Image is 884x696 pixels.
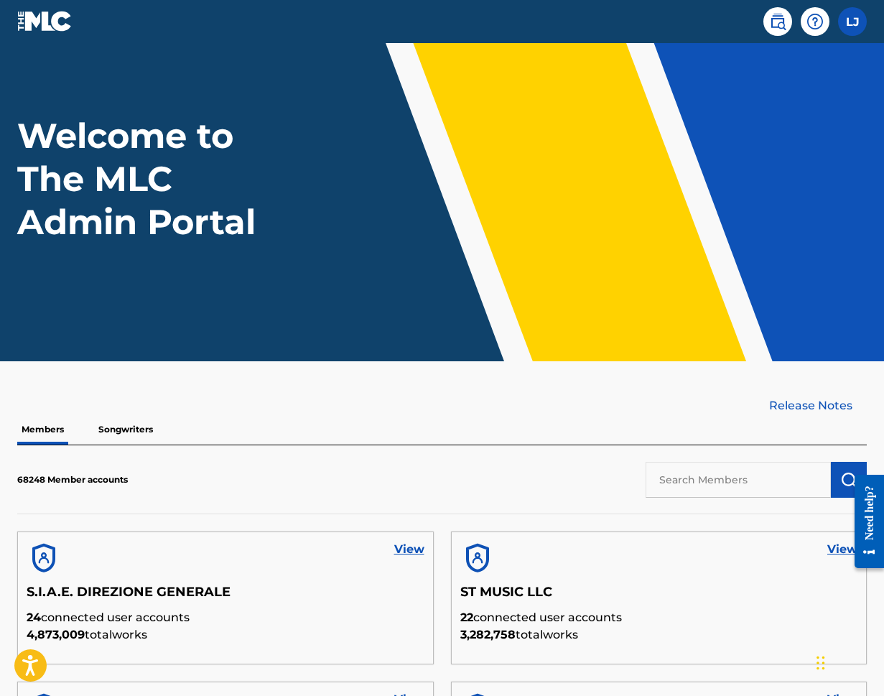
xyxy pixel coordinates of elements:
iframe: Chat Widget [812,627,884,696]
div: Help [801,7,829,36]
img: account [27,541,61,575]
iframe: Resource Center [844,464,884,580]
p: 68248 Member accounts [17,473,128,486]
p: connected user accounts [27,609,424,626]
h1: Welcome to The MLC Admin Portal [17,114,286,243]
img: Search Works [840,471,857,488]
a: Public Search [763,7,792,36]
img: help [806,13,824,30]
span: 3,282,758 [460,628,516,641]
div: User Menu [838,7,867,36]
h5: ST MUSIC LLC [460,584,858,609]
p: total works [460,626,858,644]
a: View [394,541,424,558]
span: 4,873,009 [27,628,85,641]
p: connected user accounts [460,609,858,626]
img: account [460,541,495,575]
p: Songwriters [94,414,157,445]
a: View [827,541,857,558]
p: Members [17,414,68,445]
img: search [769,13,786,30]
span: 22 [460,611,473,624]
div: Drag [816,641,825,685]
span: 24 [27,611,41,624]
h5: S.I.A.E. DIREZIONE GENERALE [27,584,424,609]
a: Release Notes [769,397,867,414]
input: Search Members [646,462,831,498]
img: MLC Logo [17,11,73,32]
p: total works [27,626,424,644]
